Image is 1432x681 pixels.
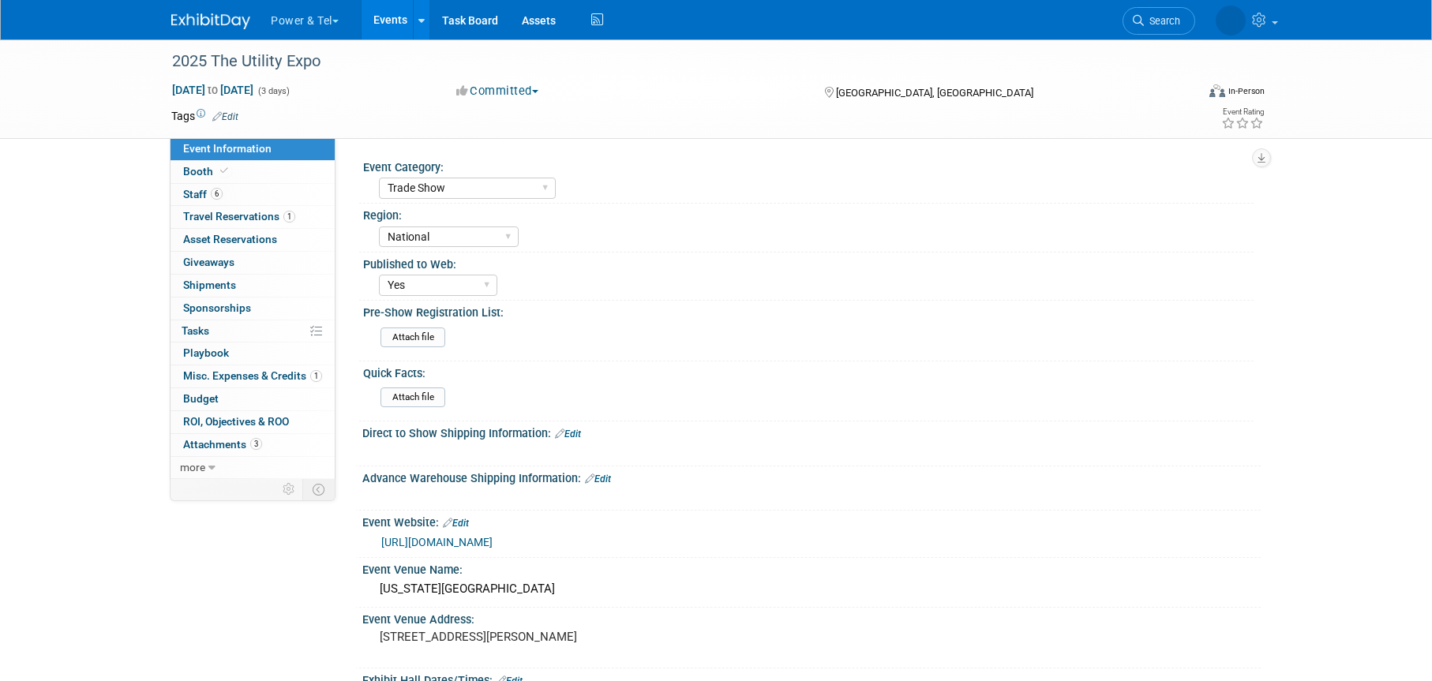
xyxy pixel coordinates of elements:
[443,518,469,529] a: Edit
[171,252,335,274] a: Giveaways
[171,83,254,97] span: [DATE] [DATE]
[171,297,335,320] a: Sponsorships
[171,108,238,124] td: Tags
[183,279,236,291] span: Shipments
[1221,108,1264,116] div: Event Rating
[303,479,336,500] td: Toggle Event Tabs
[171,138,335,160] a: Event Information
[362,558,1261,578] div: Event Venue Name:
[171,275,335,297] a: Shipments
[182,324,209,337] span: Tasks
[183,415,289,428] span: ROI, Objectives & ROO
[205,84,220,96] span: to
[310,370,322,382] span: 1
[1144,15,1180,27] span: Search
[1228,85,1265,97] div: In-Person
[183,210,295,223] span: Travel Reservations
[171,206,335,228] a: Travel Reservations1
[167,47,1171,76] div: 2025 The Utility Expo
[451,83,545,99] button: Committed
[363,361,1254,381] div: Quick Facts:
[283,211,295,223] span: 1
[171,229,335,251] a: Asset Reservations
[250,438,262,450] span: 3
[171,457,335,479] a: more
[363,301,1254,320] div: Pre-Show Registration List:
[180,461,205,473] span: more
[171,411,335,433] a: ROI, Objectives & ROO
[183,142,272,155] span: Event Information
[363,155,1254,175] div: Event Category:
[171,342,335,365] a: Playbook
[171,184,335,206] a: Staff6
[257,86,290,96] span: (3 days)
[183,346,229,359] span: Playbook
[183,369,322,382] span: Misc. Expenses & Credits
[171,13,250,29] img: ExhibitDay
[362,511,1261,531] div: Event Website:
[183,165,231,178] span: Booth
[171,320,335,342] a: Tasks
[171,388,335,410] a: Budget
[1123,7,1195,35] a: Search
[171,365,335,387] a: Misc. Expenses & Credits1
[363,253,1254,272] div: Published to Web:
[183,438,262,451] span: Attachments
[183,301,251,314] span: Sponsorships
[362,421,1261,442] div: Direct to Show Shipping Information:
[1102,82,1265,106] div: Event Format
[1209,84,1225,97] img: Format-Inperson.png
[374,577,1249,601] div: [US_STATE][GEOGRAPHIC_DATA]
[362,466,1261,487] div: Advance Warehouse Shipping Information:
[555,428,581,440] a: Edit
[220,167,228,175] i: Booth reservation complete
[381,536,493,548] a: [URL][DOMAIN_NAME]
[362,608,1261,627] div: Event Venue Address:
[212,111,238,122] a: Edit
[585,473,611,485] a: Edit
[183,188,223,200] span: Staff
[211,188,223,200] span: 6
[183,392,219,405] span: Budget
[171,161,335,183] a: Booth
[380,630,719,644] pre: [STREET_ADDRESS][PERSON_NAME]
[836,87,1033,99] span: [GEOGRAPHIC_DATA], [GEOGRAPHIC_DATA]
[171,434,335,456] a: Attachments3
[183,233,277,245] span: Asset Reservations
[276,479,303,500] td: Personalize Event Tab Strip
[363,204,1254,223] div: Region:
[183,256,234,268] span: Giveaways
[1216,6,1246,36] img: Melissa Seibring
